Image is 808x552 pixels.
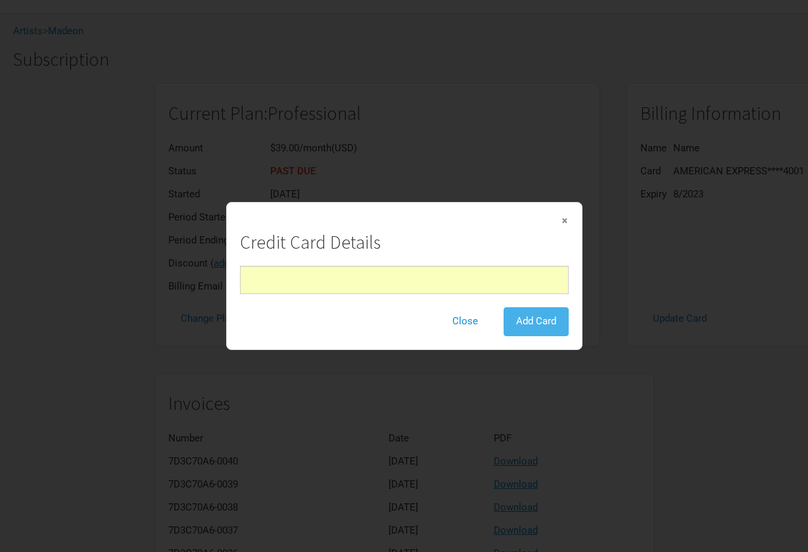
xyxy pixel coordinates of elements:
[252,273,556,284] iframe: Secure card payment input frame
[561,213,569,228] span: ×
[504,307,569,336] button: Add Card
[440,307,490,336] button: Close
[240,232,569,253] h1: Credit Card Details
[516,315,556,327] span: Add Card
